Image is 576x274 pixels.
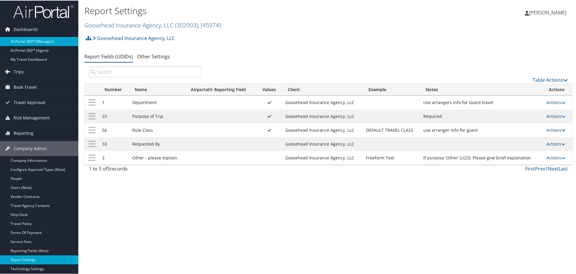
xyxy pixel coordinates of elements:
th: Number [99,83,129,95]
span: Book Travel [14,79,37,94]
span: 5 [107,165,110,171]
a: Goosehead Insurance Agency, LLC [93,32,175,44]
td: Purpose of Trip [129,109,185,123]
a: 1 [545,165,548,171]
td: 2 [99,150,129,164]
a: [PERSON_NAME] [525,3,572,21]
td: Other - please explain. [129,150,185,164]
a: Last [559,165,568,171]
a: Prev [535,165,545,171]
td: DEFAULT TRAVEL CLASS [363,123,420,137]
img: airportal-logo.png [13,4,74,18]
a: Next [548,165,559,171]
td: Goosehead Insurance Agency, LLC [282,123,363,137]
span: Dashboards [14,21,38,36]
div: 1 to 5 of records [89,165,202,175]
td: 1 [99,95,129,109]
span: Company Admin [14,140,47,155]
a: Table Actions [533,76,568,83]
td: Goosehead Insurance Agency, LLC [282,109,363,123]
th: Airportal&reg; Reporting Field [185,83,256,95]
td: Goosehead Insurance Agency, LLC [282,150,363,164]
td: Goosehead Insurance Agency, LLC [282,137,363,150]
a: Actions [546,99,565,105]
td: Use arrangers info for Guest travel [420,95,543,109]
a: First [525,165,535,171]
span: , [ 45974 ] [198,20,221,29]
td: 56 [99,123,129,137]
th: Name [129,83,185,95]
th: Client [282,83,363,95]
h1: Report Settings [84,4,410,17]
th: Example [363,83,420,95]
td: Required [420,109,543,123]
span: Risk Management [14,110,50,125]
td: Goosehead Insurance Agency, LLC [282,95,363,109]
span: [PERSON_NAME] [529,9,566,15]
a: Goosehead Insurance Agency, LLC [84,20,221,29]
td: 33 [99,137,129,150]
td: Freeform Text [363,150,420,164]
td: Rule Class [129,123,185,137]
span: Travel Approval [14,94,45,109]
th: Notes [420,83,543,95]
input: Search [89,66,202,77]
a: Actions [546,127,565,132]
th: Values [256,83,282,95]
td: Requested By [129,137,185,150]
a: Actions [546,140,565,146]
a: Actions [546,154,565,160]
td: If purpose 'Other' (U23). Please give brief explanation. [420,150,543,164]
span: Trips [14,64,24,79]
span: Reporting [14,125,33,140]
span: ( 302003 ) [175,20,198,29]
td: use arranger info for guest [420,123,543,137]
a: Actions [546,113,565,119]
a: Other Settings [137,53,170,59]
th: Actions [543,83,572,95]
a: Report Fields (UDIDs) [84,53,133,59]
th: : activate to sort column descending [85,83,99,95]
td: 23 [99,109,129,123]
td: Department [129,95,185,109]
